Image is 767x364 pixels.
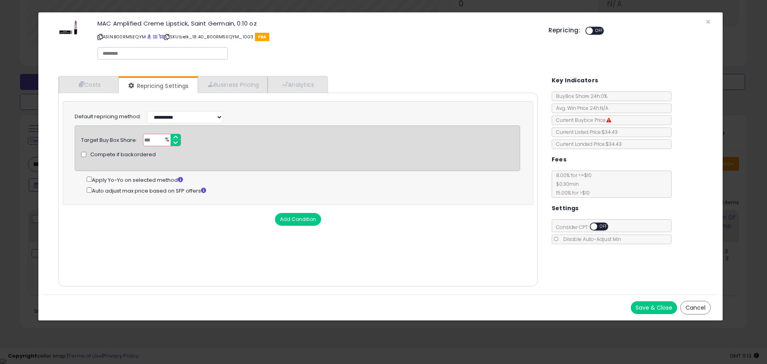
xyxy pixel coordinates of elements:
[559,236,621,243] span: Disable Auto-Adjust Min
[97,30,537,43] p: ASIN: B00RM5EQYM | SKU: belk_18.40_B00RM5EQYM_1003
[705,16,711,28] span: ×
[552,117,611,123] span: Current Buybox Price:
[552,129,618,135] span: Current Listed Price: $34.43
[631,301,677,314] button: Save & Close
[81,134,137,144] div: Target Buy Box Share:
[75,113,141,121] label: Default repricing method:
[198,76,268,93] a: Business Pricing
[552,181,579,187] span: $0.30 min
[268,76,327,93] a: Analytics
[548,27,580,34] h5: Repricing:
[153,34,157,40] a: All offer listings
[593,28,606,34] span: OFF
[597,223,610,230] span: OFF
[59,20,83,34] img: 21K0PI7odRL._SL60_.jpg
[552,203,579,213] h5: Settings
[160,134,173,146] span: %
[119,78,197,94] a: Repricing Settings
[59,76,119,93] a: Costs
[275,213,321,226] button: Add Condition
[552,189,590,196] span: 15.00 % for > $10
[552,155,567,165] h5: Fees
[552,224,619,231] span: Consider CPT:
[552,76,598,86] h5: Key Indicators
[552,141,622,147] span: Current Landed Price: $34.43
[147,34,151,40] a: BuyBox page
[90,151,156,159] span: Compete if backordered
[87,175,520,184] div: Apply Yo-Yo on selected method
[680,301,711,314] button: Cancel
[552,93,607,99] span: BuyBox Share 24h: 0%
[606,118,611,123] i: Suppressed Buy Box
[552,172,592,196] span: 8.00 % for <= $10
[255,33,270,41] span: FBA
[552,105,608,111] span: Avg. Win Price 24h: N/A
[97,20,537,26] h3: MAC Amplified Creme Lipstick, Saint Germain, 0.10 oz
[87,186,520,195] div: Auto adjust max price based on SFP offers
[159,34,163,40] a: Your listing only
